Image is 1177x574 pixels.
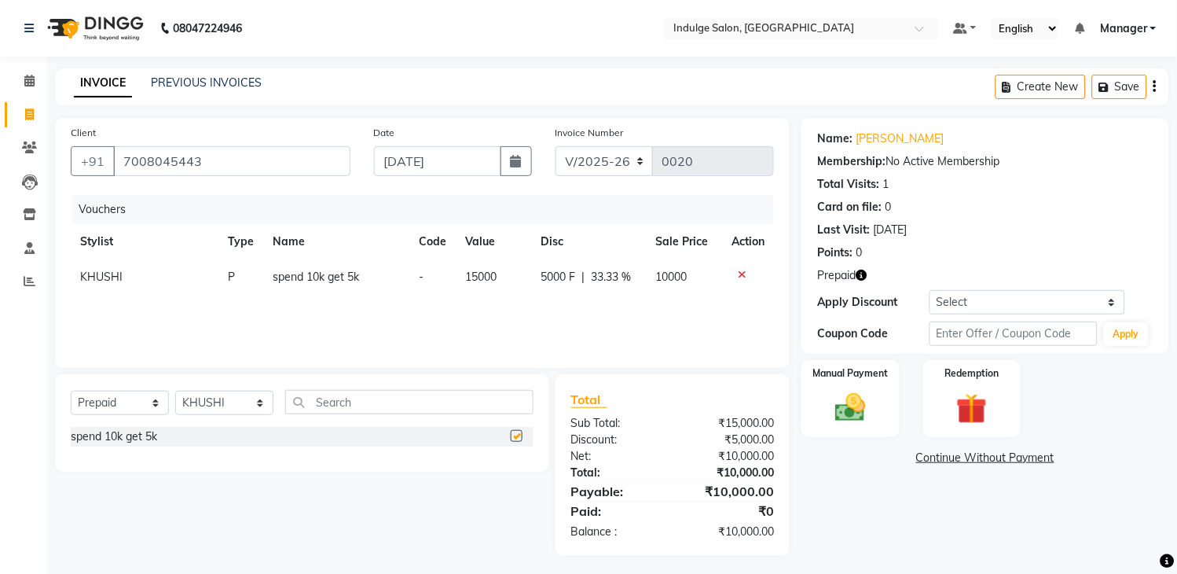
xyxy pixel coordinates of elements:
[72,195,786,224] div: Vouchers
[263,224,410,259] th: Name
[817,131,852,147] div: Name:
[817,267,856,284] span: Prepaid
[419,270,423,284] span: -
[71,146,115,176] button: +91
[856,245,862,261] div: 0
[285,390,533,414] input: Search
[409,224,456,259] th: Code
[465,270,497,284] span: 15000
[571,392,607,408] span: Total
[817,294,929,311] div: Apply Discount
[80,270,123,284] span: KHUSHI
[673,432,786,448] div: ₹5,000.00
[71,429,157,445] div: spend 10k get 5k
[1092,75,1147,99] button: Save
[559,432,673,448] div: Discount:
[218,259,263,295] td: P
[151,75,262,90] a: PREVIOUS INVOICES
[374,126,395,140] label: Date
[673,482,786,501] div: ₹10,000.00
[817,245,852,261] div: Points:
[673,415,786,432] div: ₹15,000.00
[817,222,870,238] div: Last Visit:
[113,146,350,176] input: Search by Name/Mobile/Email/Code
[559,448,673,465] div: Net:
[592,269,632,285] span: 33.33 %
[813,366,889,381] label: Manual Payment
[40,6,148,50] img: logo
[555,126,624,140] label: Invoice Number
[656,270,687,284] span: 10000
[817,199,882,215] div: Card on file:
[873,222,907,238] div: [DATE]
[995,75,1086,99] button: Create New
[218,224,263,259] th: Type
[673,524,786,540] div: ₹10,000.00
[673,448,786,465] div: ₹10,000.00
[944,366,999,381] label: Redemption
[582,269,585,285] span: |
[173,6,242,50] b: 08047224946
[71,224,218,259] th: Stylist
[817,153,885,170] div: Membership:
[947,390,996,428] img: _gift.svg
[805,450,1166,466] a: Continue Without Payment
[559,465,673,481] div: Total:
[559,524,673,540] div: Balance :
[74,69,132,98] a: INVOICE
[817,153,1153,170] div: No Active Membership
[817,176,879,193] div: Total Visits:
[532,224,647,259] th: Disc
[673,502,786,521] div: ₹0
[885,199,891,215] div: 0
[856,131,944,147] a: [PERSON_NAME]
[559,502,673,521] div: Paid:
[1100,20,1147,37] span: Manager
[559,482,673,501] div: Payable:
[559,415,673,432] div: Sub Total:
[929,322,1098,346] input: Enter Offer / Coupon Code
[71,126,96,140] label: Client
[826,390,875,425] img: _cash.svg
[541,269,576,285] span: 5000 F
[673,465,786,481] div: ₹10,000.00
[647,224,722,259] th: Sale Price
[456,224,531,259] th: Value
[722,224,774,259] th: Action
[273,270,359,284] span: spend 10k get 5k
[1104,322,1149,346] button: Apply
[882,176,889,193] div: 1
[817,326,929,342] div: Coupon Code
